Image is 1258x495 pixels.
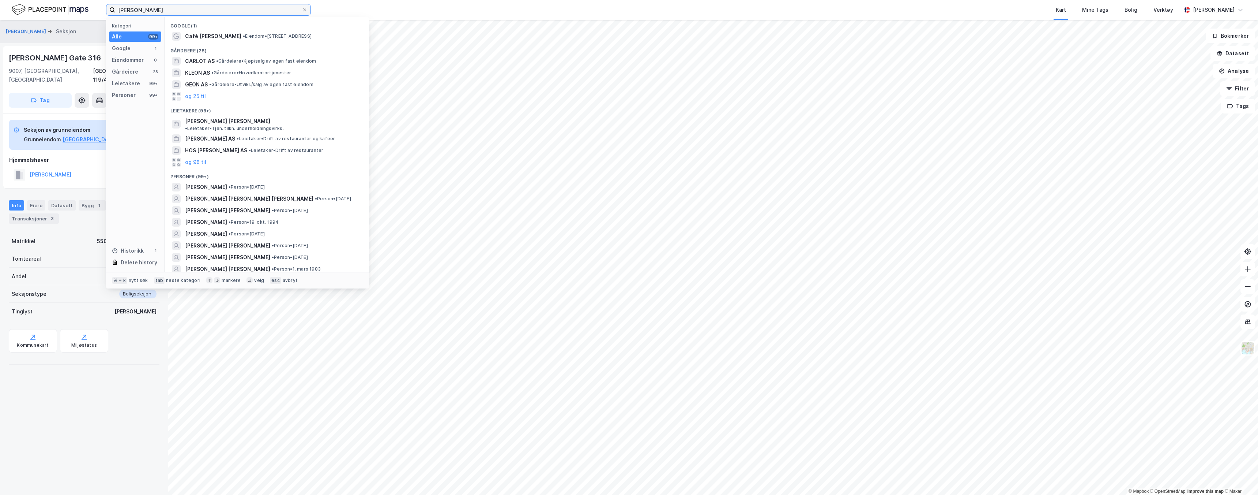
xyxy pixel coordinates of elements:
div: Leietakere [112,79,140,88]
span: • [243,33,245,39]
span: [PERSON_NAME] [185,230,227,238]
div: Datasett [48,200,76,211]
div: Kategori [112,23,161,29]
span: [PERSON_NAME] [185,183,227,191]
div: Seksjon [56,27,76,36]
span: • [229,231,231,237]
div: 5501-119-4045-0-136 [97,237,157,246]
div: avbryt [283,278,298,283]
div: Alle [112,32,122,41]
span: • [229,184,231,190]
div: Andel [12,272,26,281]
div: Tinglyst [12,307,33,316]
div: Seksjon av grunneiendom [24,126,144,134]
img: Z [1241,341,1255,355]
span: • [216,58,218,64]
a: Improve this map [1187,489,1224,494]
span: Person • [DATE] [315,196,351,202]
button: Analyse [1213,64,1255,78]
div: Personer [112,91,136,100]
span: Café [PERSON_NAME] [185,32,241,41]
span: • [211,70,214,75]
span: Person • [DATE] [272,243,308,249]
span: CARLOT AS [185,57,215,66]
div: 9007, [GEOGRAPHIC_DATA], [GEOGRAPHIC_DATA] [9,67,93,84]
div: [PERSON_NAME] [1193,5,1235,14]
button: Tags [1221,99,1255,113]
div: esc [270,277,281,284]
div: Bygg [79,200,106,211]
div: [GEOGRAPHIC_DATA], 119/4045/0/136 [93,67,159,84]
span: [PERSON_NAME] [PERSON_NAME] [PERSON_NAME] [185,194,313,203]
span: • [209,82,211,87]
span: [PERSON_NAME] [185,218,227,227]
button: [PERSON_NAME] [6,28,48,35]
div: Transaksjoner [9,213,59,224]
span: Person • 1. mars 1983 [272,266,321,272]
span: Person • [DATE] [229,231,265,237]
span: Gårdeiere • Kjøp/salg av egen fast eiendom [216,58,316,64]
div: Matrikkel [12,237,35,246]
span: • [229,219,231,225]
div: Eiere [27,200,45,211]
div: [PERSON_NAME] [114,307,157,316]
div: Grunneiendom [24,135,61,144]
span: [PERSON_NAME] [PERSON_NAME] [185,117,270,126]
div: 99+ [148,92,158,98]
button: Tag [9,93,72,108]
span: [PERSON_NAME] [PERSON_NAME] [185,206,270,215]
span: Person • [DATE] [272,254,308,260]
div: neste kategori [166,278,200,283]
span: Leietaker • Tjen. tilkn. underholdningsvirks. [185,126,284,131]
span: Person • 19. okt. 1994 [229,219,279,225]
div: Hjemmelshaver [9,156,159,164]
div: Google (1) [165,17,369,30]
div: Bolig [1125,5,1137,14]
span: Person • [DATE] [272,208,308,213]
div: Verktøy [1153,5,1173,14]
span: • [272,243,274,248]
div: Delete history [121,258,157,267]
div: tab [154,277,165,284]
span: • [272,208,274,213]
span: • [249,148,251,153]
span: Person • [DATE] [229,184,265,190]
img: logo.f888ab2527a4732fd821a326f86c7f29.svg [12,3,88,16]
div: 1 [152,45,158,51]
div: Kommunekart [17,342,49,348]
span: Gårdeiere • Hovedkontortjenester [211,70,291,76]
span: HOS [PERSON_NAME] AS [185,146,247,155]
span: Gårdeiere • Utvikl./salg av egen fast eiendom [209,82,313,88]
div: Miljøstatus [71,342,97,348]
span: KLEON AS [185,68,210,77]
div: Leietakere (99+) [165,102,369,115]
input: Søk på adresse, matrikkel, gårdeiere, leietakere eller personer [115,4,302,15]
span: • [237,136,239,141]
span: [PERSON_NAME] AS [185,134,235,143]
span: Leietaker • Drift av restauranter [249,148,323,153]
div: 99+ [148,34,158,40]
div: 99+ [148,81,158,86]
div: Seksjonstype [12,290,46,298]
div: Personer (99+) [165,168,369,181]
div: Eiendommer [112,56,144,64]
button: Bokmerker [1206,29,1255,43]
span: • [272,254,274,260]
span: • [315,196,317,201]
span: • [272,266,274,272]
a: OpenStreetMap [1150,489,1186,494]
button: og 25 til [185,92,206,101]
div: Mine Tags [1082,5,1108,14]
div: markere [222,278,241,283]
div: 1 [95,202,103,209]
div: velg [254,278,264,283]
div: nytt søk [129,278,148,283]
iframe: Chat Widget [1221,460,1258,495]
span: [PERSON_NAME] [PERSON_NAME] [185,253,270,262]
span: [PERSON_NAME] [PERSON_NAME] [185,265,270,273]
div: 0 [152,57,158,63]
div: ⌘ + k [112,277,127,284]
div: 1 [152,248,158,254]
a: Mapbox [1129,489,1149,494]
